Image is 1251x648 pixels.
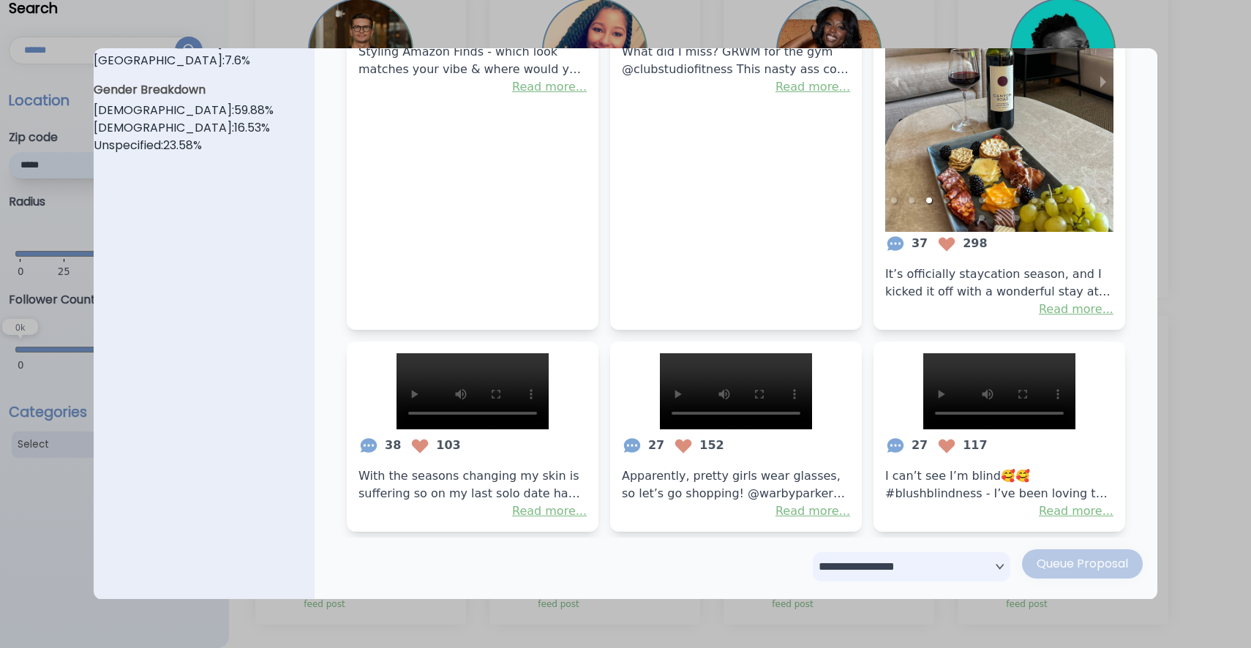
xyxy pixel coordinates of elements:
[94,81,315,99] p: Gender Breakdown
[936,435,987,456] span: 117
[996,215,1002,221] li: slide item 15
[775,78,850,96] button: Read more...
[979,197,985,203] li: slide item 6
[94,119,315,137] span: [DEMOGRAPHIC_DATA] : 16.53 %
[94,34,315,69] span: [GEOGRAPHIC_DATA], [GEOGRAPHIC_DATA] : 7.6 %
[94,102,315,119] span: [DEMOGRAPHIC_DATA] : 59.88 %
[885,435,928,456] span: 27
[961,197,967,203] li: slide item 5
[512,502,587,520] button: Read more...
[94,137,315,154] span: Unspecified : 23.58 %
[1039,502,1113,520] button: Read more...
[885,461,1113,502] span: I can’t see I’m blind🥰🥰 #blushblindness - I’ve been loving this blush trend and finally gave it a...
[1014,197,1020,203] li: slide item 8
[775,502,850,520] button: Read more...
[673,435,724,456] span: 152
[512,78,587,96] button: Read more...
[410,435,460,456] span: 103
[358,37,587,78] span: Styling Amazon Finds - which look matches your vibe & where would you wear it to? Comment “shop/f...
[885,260,1113,301] span: It’s officially staycation season, and I kicked it off with a wonderful stay at @hotelmaderadc lo...
[885,233,928,254] span: 37
[622,37,850,78] span: What did I miss? GRWM for the gym @clubstudiofitness This nasty ass cold tried to take me out but...
[909,197,914,203] li: slide item 2
[622,461,850,502] span: Apparently, pretty girls wear glasses, so let’s go shopping! @warbyparker As a full-time content ...
[1032,197,1037,203] li: slide item 9
[996,197,1002,203] li: slide item 7
[1014,215,1020,221] li: slide item 16
[1049,197,1055,203] li: slide item 10
[358,461,587,502] span: With the seasons changing my skin is suffering so on my last solo date had to be selfcare related...
[1039,301,1113,318] button: Read more...
[936,233,987,254] span: 298
[926,197,932,203] li: slide item 3
[358,435,401,456] span: 38
[1022,549,1143,579] button: Queue Proposal
[979,215,985,221] li: slide item 14
[1084,197,1090,203] li: slide item 12
[1037,555,1128,573] div: Queue Proposal
[944,197,950,203] li: slide item 4
[622,435,664,456] span: 27
[1067,197,1072,203] li: slide item 11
